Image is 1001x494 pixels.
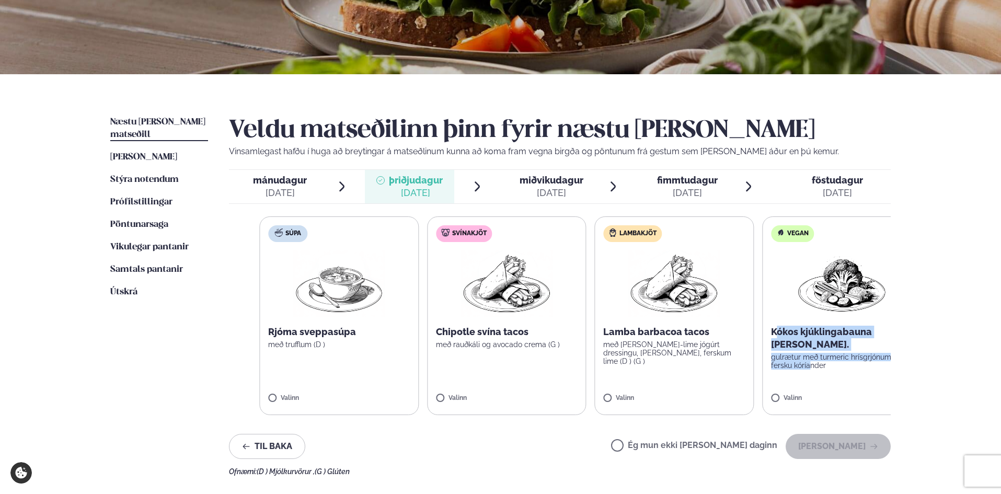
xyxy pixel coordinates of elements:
[268,340,410,349] p: með trufflum (D )
[628,250,720,317] img: Wraps.png
[452,229,487,238] span: Svínakjöt
[253,175,307,186] span: mánudagur
[619,229,657,238] span: Lambakjöt
[796,250,888,317] img: Vegan.png
[293,250,385,317] img: Soup.png
[520,175,583,186] span: miðvikudagur
[389,175,443,186] span: þriðjudagur
[389,187,443,199] div: [DATE]
[603,326,745,338] p: Lamba barbacoa tacos
[10,462,32,484] a: Cookie settings
[110,286,137,298] a: Útskrá
[436,340,578,349] p: með rauðkáli og avocado crema (G )
[441,228,450,237] img: pork.svg
[110,153,177,162] span: [PERSON_NAME]
[436,326,578,338] p: Chipotle svína tacos
[229,116,891,145] h2: Veldu matseðilinn þinn fyrir næstu [PERSON_NAME]
[110,116,208,141] a: Næstu [PERSON_NAME] matseðill
[110,196,172,209] a: Prófílstillingar
[657,175,718,186] span: fimmtudagur
[110,220,168,229] span: Pöntunarsaga
[657,187,718,199] div: [DATE]
[603,340,745,365] p: með [PERSON_NAME]-lime jógúrt dressingu, [PERSON_NAME], ferskum lime (D ) (G )
[110,288,137,296] span: Útskrá
[771,353,913,370] p: gulrætur með turmeric hrísgrjónum og fersku kóríander
[110,198,172,206] span: Prófílstillingar
[315,467,350,476] span: (G ) Glúten
[110,241,189,254] a: Vikulegar pantanir
[608,228,617,237] img: Lamb.svg
[812,175,863,186] span: föstudagur
[110,243,189,251] span: Vikulegar pantanir
[461,250,553,317] img: Wraps.png
[110,265,183,274] span: Samtals pantanir
[285,229,301,238] span: Súpa
[776,228,785,237] img: Vegan.svg
[268,326,410,338] p: Rjóma sveppasúpa
[229,467,891,476] div: Ofnæmi:
[274,228,283,237] img: soup.svg
[257,467,315,476] span: (D ) Mjólkurvörur ,
[520,187,583,199] div: [DATE]
[229,145,891,158] p: Vinsamlegast hafðu í huga að breytingar á matseðlinum kunna að koma fram vegna birgða og pöntunum...
[110,263,183,276] a: Samtals pantanir
[786,434,891,459] button: [PERSON_NAME]
[812,187,863,199] div: [DATE]
[110,118,205,139] span: Næstu [PERSON_NAME] matseðill
[229,434,305,459] button: Til baka
[771,326,913,351] p: Kókos kjúklingabauna [PERSON_NAME].
[110,174,179,186] a: Stýra notendum
[787,229,809,238] span: Vegan
[110,219,168,231] a: Pöntunarsaga
[110,151,177,164] a: [PERSON_NAME]
[110,175,179,184] span: Stýra notendum
[253,187,307,199] div: [DATE]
